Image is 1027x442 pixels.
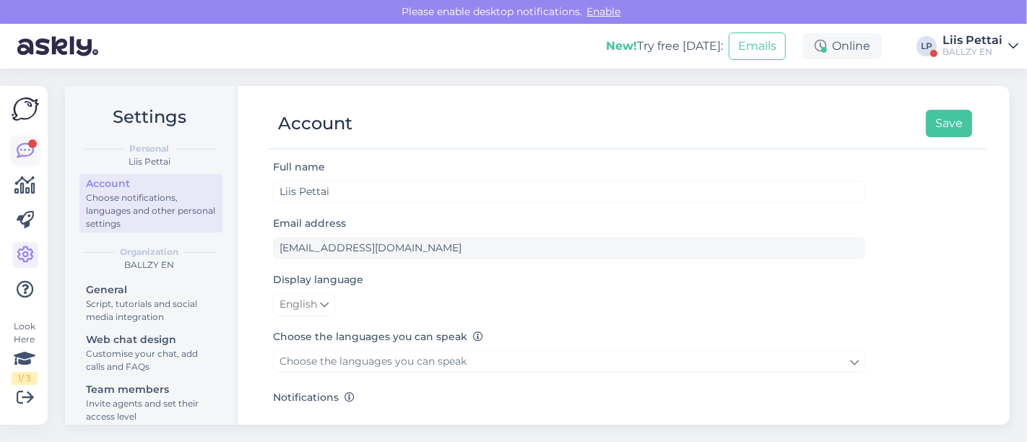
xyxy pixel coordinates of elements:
[278,110,352,137] div: Account
[273,216,346,231] label: Email address
[729,32,786,60] button: Emails
[273,293,335,316] a: English
[583,5,625,18] span: Enable
[916,36,937,56] div: LP
[12,97,39,121] img: Askly Logo
[273,181,865,203] input: Enter name
[12,372,38,385] div: 1 / 3
[86,191,216,230] div: Choose notifications, languages and other personal settings
[273,272,363,287] label: Display language
[606,39,637,53] b: New!
[86,332,216,347] div: Web chat design
[121,246,179,259] b: Organization
[86,176,216,191] div: Account
[279,297,317,313] span: English
[86,382,216,397] div: Team members
[130,142,170,155] b: Personal
[86,298,216,324] div: Script, tutorials and social media integration
[803,33,882,59] div: Online
[942,35,1002,46] div: Liis Pettai
[273,390,355,405] label: Notifications
[79,174,222,233] a: AccountChoose notifications, languages and other personal settings
[77,103,222,131] h2: Settings
[79,380,222,425] a: Team membersInvite agents and set their access level
[942,46,1002,58] div: BALLZY EN
[273,160,325,175] label: Full name
[273,329,483,344] label: Choose the languages you can speak
[79,280,222,326] a: GeneralScript, tutorials and social media integration
[273,350,865,373] a: Choose the languages you can speak
[79,330,222,376] a: Web chat designCustomise your chat, add calls and FAQs
[279,355,467,368] span: Choose the languages you can speak
[86,397,216,423] div: Invite agents and set their access level
[926,110,972,137] button: Save
[606,38,723,55] div: Try free [DATE]:
[273,237,865,259] input: Enter email
[77,155,222,168] div: Liis Pettai
[77,259,222,272] div: BALLZY EN
[312,411,541,434] label: Get email when customer starts a chat
[86,282,216,298] div: General
[86,347,216,373] div: Customise your chat, add calls and FAQs
[12,320,38,385] div: Look Here
[942,35,1018,58] a: Liis PettaiBALLZY EN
